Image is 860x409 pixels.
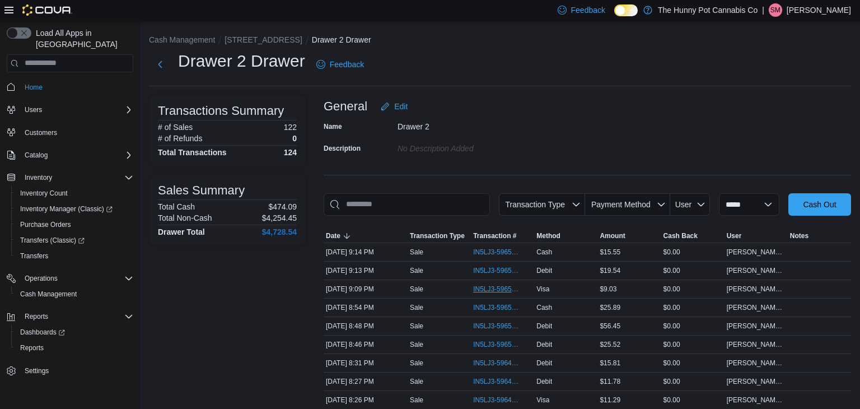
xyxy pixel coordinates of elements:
button: Cash Management [149,35,215,44]
h4: 124 [284,148,297,157]
span: Method [536,231,560,240]
p: | [762,3,764,17]
nav: Complex example [7,75,133,408]
a: Transfers [16,249,53,263]
div: $0.00 [661,356,725,370]
button: [STREET_ADDRESS] [225,35,302,44]
span: Visa [536,285,549,294]
span: $11.29 [600,396,620,405]
span: [PERSON_NAME] [PERSON_NAME] [727,359,786,368]
h6: # of Sales [158,123,193,132]
button: Drawer 2 Drawer [312,35,371,44]
span: [PERSON_NAME] [PERSON_NAME] [727,322,786,331]
p: Sale [410,266,423,275]
div: [DATE] 8:46 PM [324,338,408,351]
a: Dashboards [16,326,69,339]
a: Customers [20,126,62,140]
span: $15.55 [600,248,620,257]
div: [DATE] 9:14 PM [324,245,408,259]
p: Sale [410,396,423,405]
button: Date [324,229,408,243]
button: Next [149,53,171,76]
div: $0.00 [661,301,725,314]
span: [PERSON_NAME] [PERSON_NAME] [727,248,786,257]
h4: Total Transactions [158,148,227,157]
span: Transfers [16,249,133,263]
a: Transfers (Classic) [16,234,89,247]
button: Users [2,102,138,118]
span: Transfers (Classic) [16,234,133,247]
button: Reports [11,340,138,356]
button: Transaction Type [499,193,585,216]
p: $474.09 [268,202,297,211]
button: Edit [376,95,412,118]
button: Reports [2,309,138,324]
label: Name [324,122,342,131]
span: Inventory Count [20,189,68,198]
span: Debit [536,359,552,368]
button: Purchase Orders [11,217,138,233]
span: IN5LJ3-5965409 [473,285,521,294]
span: SM [770,3,780,17]
span: Visa [536,396,549,405]
span: Home [20,80,133,94]
span: Cash Management [16,287,133,301]
p: Sale [410,248,423,257]
span: Cash Management [20,290,77,299]
span: IN5LJ3-5964881 [473,396,521,405]
span: Catalog [25,151,48,160]
span: User [675,200,692,209]
button: User [725,229,788,243]
h4: $4,728.54 [262,227,297,236]
span: Catalog [20,148,133,162]
button: Cash Out [788,193,851,216]
button: Inventory [20,171,57,184]
span: Reports [20,310,133,323]
button: Catalog [2,147,138,163]
p: The Hunny Pot Cannabis Co [658,3,758,17]
span: $11.78 [600,377,620,386]
span: Dashboards [20,328,65,337]
span: User [727,231,742,240]
span: Cash Back [663,231,698,240]
span: Inventory Manager (Classic) [20,204,113,213]
span: Purchase Orders [20,220,71,229]
span: Customers [20,126,133,140]
button: Customers [2,124,138,141]
h3: Transactions Summary [158,104,284,118]
button: Payment Method [585,193,670,216]
a: Home [20,81,47,94]
span: Purchase Orders [16,218,133,231]
span: Operations [20,272,133,285]
nav: An example of EuiBreadcrumbs [149,34,851,48]
div: [DATE] 9:09 PM [324,282,408,296]
a: Cash Management [16,287,81,301]
button: IN5LJ3-5965409 [473,282,532,296]
span: Debit [536,322,552,331]
h6: Total Cash [158,202,195,211]
span: $15.81 [600,359,620,368]
span: $25.52 [600,340,620,349]
span: $19.54 [600,266,620,275]
h6: # of Refunds [158,134,202,143]
span: Feedback [330,59,364,70]
button: Method [534,229,597,243]
span: IN5LJ3-5965153 [473,322,521,331]
button: Settings [2,362,138,379]
span: Inventory Count [16,187,133,200]
button: Operations [20,272,62,285]
a: Purchase Orders [16,218,76,231]
span: Operations [25,274,58,283]
span: IN5LJ3-5964893 [473,377,521,386]
a: Settings [20,364,53,378]
button: IN5LJ3-5964893 [473,375,532,388]
span: IN5LJ3-5965451 [473,266,521,275]
span: $9.03 [600,285,616,294]
a: Transfers (Classic) [11,233,138,248]
div: $0.00 [661,393,725,407]
button: Cash Back [661,229,725,243]
span: Date [326,231,340,240]
button: Operations [2,271,138,286]
span: Dashboards [16,326,133,339]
